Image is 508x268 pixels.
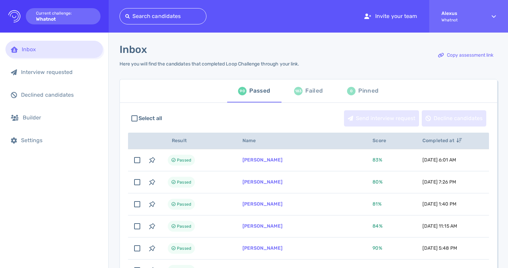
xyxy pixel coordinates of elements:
[177,200,191,208] span: Passed
[373,179,382,185] span: 80 %
[242,223,283,229] a: [PERSON_NAME]
[160,133,234,149] th: Result
[242,201,283,207] a: [PERSON_NAME]
[422,245,457,251] span: [DATE] 5:48 PM
[120,43,147,56] h1: Inbox
[344,111,419,126] div: Send interview request
[242,245,283,251] a: [PERSON_NAME]
[422,110,486,127] button: Decline candidates
[373,157,382,163] span: 83 %
[358,86,378,96] div: Pinned
[22,46,97,53] div: Inbox
[21,137,97,143] div: Settings
[434,47,497,63] button: Copy assessment link
[242,157,283,163] a: [PERSON_NAME]
[344,110,419,127] button: Send interview request
[373,201,381,207] span: 81 %
[242,179,283,185] a: [PERSON_NAME]
[177,178,191,186] span: Passed
[238,87,247,95] div: 90
[373,138,394,143] span: Score
[294,87,303,95] div: 183
[435,47,497,63] div: Copy assessment link
[441,18,479,22] span: Whatnot
[177,156,191,164] span: Passed
[120,61,299,67] div: Here you will find the candidates that completed Loop Challenge through your link.
[422,179,456,185] span: [DATE] 7:26 PM
[21,92,97,98] div: Declined candidates
[422,157,456,163] span: [DATE] 6:01 AM
[422,111,486,126] div: Decline candidates
[177,244,191,252] span: Passed
[305,86,323,96] div: Failed
[373,223,382,229] span: 84 %
[422,223,457,229] span: [DATE] 11:15 AM
[177,222,191,230] span: Passed
[21,69,97,75] div: Interview requested
[422,201,456,207] span: [DATE] 1:40 PM
[441,11,479,16] strong: Alexus
[422,138,462,143] span: Completed at
[249,86,270,96] div: Passed
[242,138,264,143] span: Name
[347,87,356,95] div: 0
[23,114,97,121] div: Builder
[139,114,162,122] span: Select all
[373,245,382,251] span: 90 %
